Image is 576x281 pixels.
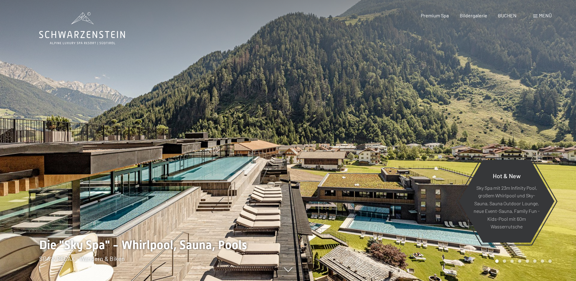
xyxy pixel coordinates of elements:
div: Carousel Page 3 [510,259,514,263]
div: Carousel Page 2 [503,259,506,263]
div: Carousel Pagination [493,259,552,263]
p: Sky Spa mit 23m Infinity Pool, großem Whirlpool und Sky-Sauna, Sauna Outdoor Lounge, neue Event-S... [474,184,540,231]
div: Carousel Page 8 [548,259,552,263]
a: Bildergalerie [460,12,487,18]
a: Premium Spa [421,12,449,18]
a: Hot & New Sky Spa mit 23m Infinity Pool, großem Whirlpool und Sky-Sauna, Sauna Outdoor Lounge, ne... [458,159,555,243]
div: Carousel Page 5 [526,259,529,263]
span: Menü [539,12,552,18]
div: Carousel Page 6 [533,259,537,263]
div: Carousel Page 7 [541,259,544,263]
div: Carousel Page 1 (Current Slide) [495,259,499,263]
div: Carousel Page 4 [518,259,521,263]
span: Hot & New [493,172,521,179]
a: BUCHEN [498,12,516,18]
